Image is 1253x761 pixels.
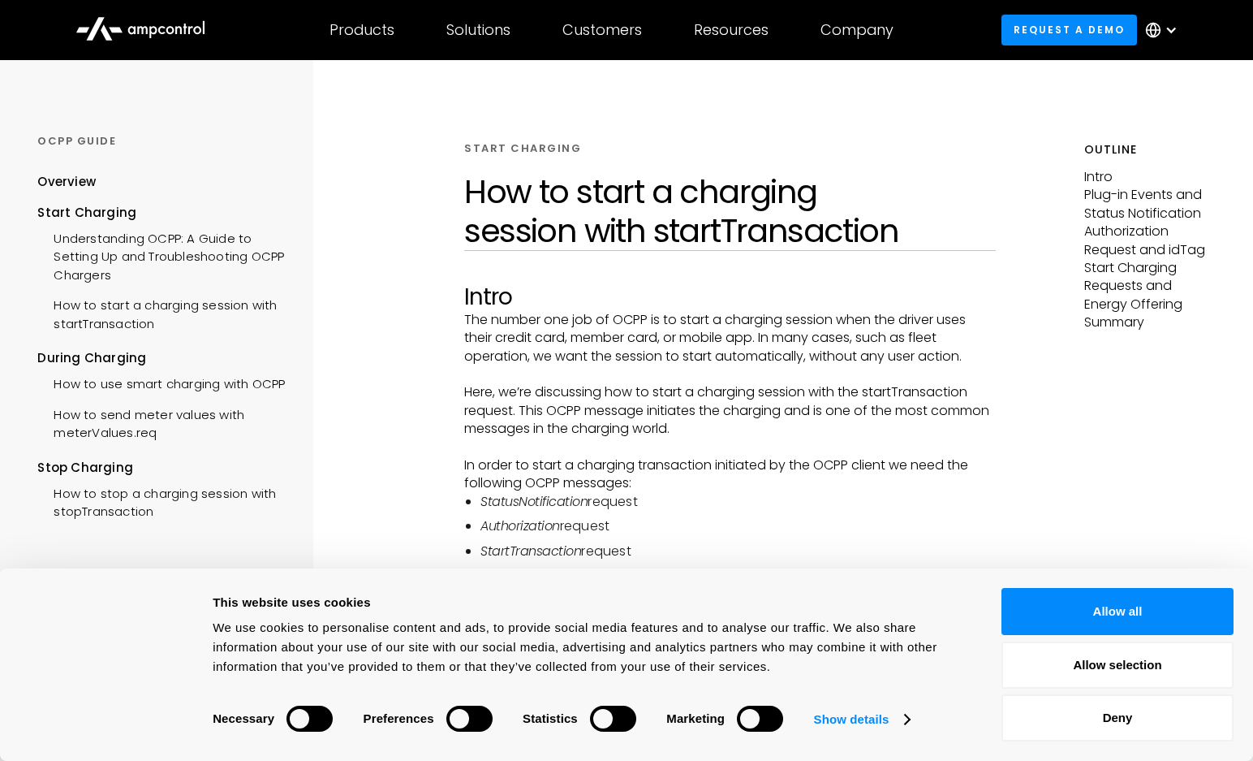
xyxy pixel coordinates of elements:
h5: Outline [1084,141,1215,158]
p: ‍ [464,365,996,383]
legend: Consent Selection [212,698,213,699]
h1: How to start a charging session with startTransaction [464,172,996,250]
div: Stop Charging [37,459,288,477]
div: Resources [694,21,769,39]
h2: Intro [464,283,996,311]
p: Plug-in Events and Status Notification [1084,186,1215,223]
a: How to start a charging session with startTransaction [37,288,288,337]
a: How to stop a charging session with stopTransaction [37,477,288,525]
div: Overview [37,173,96,191]
div: Customers [562,21,642,39]
button: Allow all [1001,588,1234,635]
p: The number one job of OCPP is to start a charging session when the driver uses their credit card,... [464,311,996,365]
div: START CHARGING [464,141,581,156]
div: This website uses cookies [213,593,965,612]
a: Overview [37,173,96,203]
strong: Statistics [523,711,578,725]
p: Summary [1084,313,1215,331]
div: Start Charging [37,204,288,222]
p: Here, we’re discussing how to start a charging session with the startTransaction request. This OC... [464,383,996,438]
div: Company [820,21,893,39]
a: Request a demo [1001,15,1138,45]
strong: Preferences [364,711,434,725]
p: Intro [1084,168,1215,186]
div: We use cookies to personalise content and ads, to provide social media features and to analyse ou... [213,618,965,677]
p: Authorization Request and idTag [1084,223,1215,259]
a: How to use smart charging with OCPP [37,367,285,397]
em: StartTransaction [480,542,581,560]
li: request [480,517,996,535]
a: Show details [814,707,910,732]
div: Products [329,21,394,39]
strong: Necessary [213,711,274,725]
em: Authorization [480,517,560,535]
li: request [480,543,996,560]
div: Solutions [446,21,510,39]
strong: Marketing [666,711,725,725]
a: Understanding OCPP: A Guide to Setting Up and Troubleshooting OCPP Chargers [37,222,288,288]
p: In order to start a charging transaction initiated by the OCPP client we need the following OCPP ... [464,456,996,493]
button: Allow selection [1001,642,1234,689]
a: How to send meter values with meterValues.req [37,398,288,447]
li: request [480,493,996,511]
p: ‍ [464,439,996,456]
em: StatusNotification [480,492,588,511]
div: OCPP GUIDE [37,134,288,149]
button: Deny [1001,694,1234,742]
div: During Charging [37,349,288,367]
p: Start Charging Requests and Energy Offering [1084,259,1215,313]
